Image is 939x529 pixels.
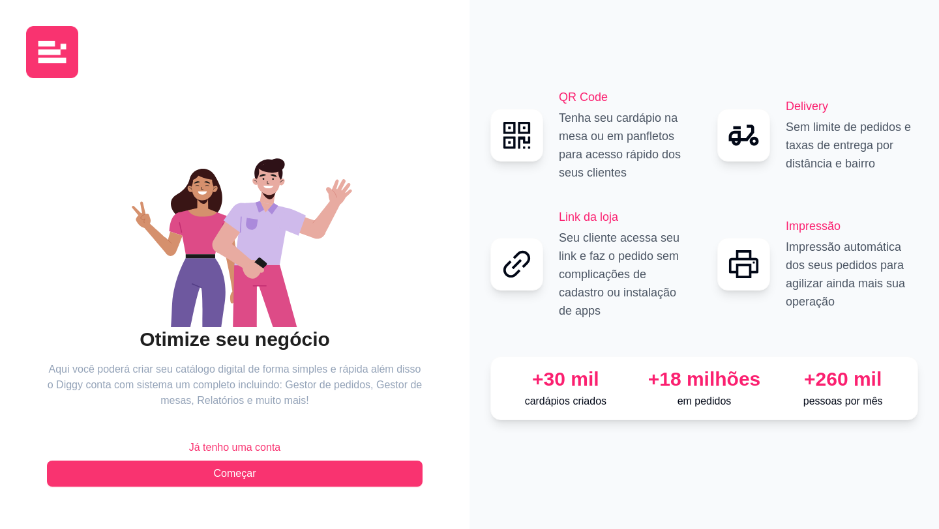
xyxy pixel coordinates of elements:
[47,132,423,327] div: animation
[47,327,423,352] h2: Otimize seu negócio
[559,208,691,226] h2: Link da loja
[779,367,907,391] div: +260 mil
[779,393,907,409] p: pessoas por mês
[501,393,630,409] p: cardápios criados
[47,435,423,461] button: Já tenho uma conta
[559,229,691,320] p: Seu cliente acessa seu link e faz o pedido sem complicações de cadastro ou instalação de apps
[47,362,423,408] article: Aqui você poderá criar seu catálogo digital de forma simples e rápida além disso o Diggy conta co...
[640,367,769,391] div: +18 milhões
[786,238,918,311] p: Impressão automática dos seus pedidos para agilizar ainda mais sua operação
[189,440,281,455] span: Já tenho uma conta
[214,466,256,481] span: Começar
[559,88,691,106] h2: QR Code
[26,26,78,78] img: logo
[559,109,691,182] p: Tenha seu cardápio na mesa ou em panfletos para acesso rápido dos seus clientes
[501,367,630,391] div: +30 mil
[786,118,918,173] p: Sem limite de pedidos e taxas de entrega por distância e bairro
[640,393,769,409] p: em pedidos
[786,97,918,115] h2: Delivery
[786,217,918,235] h2: Impressão
[47,461,423,487] button: Começar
